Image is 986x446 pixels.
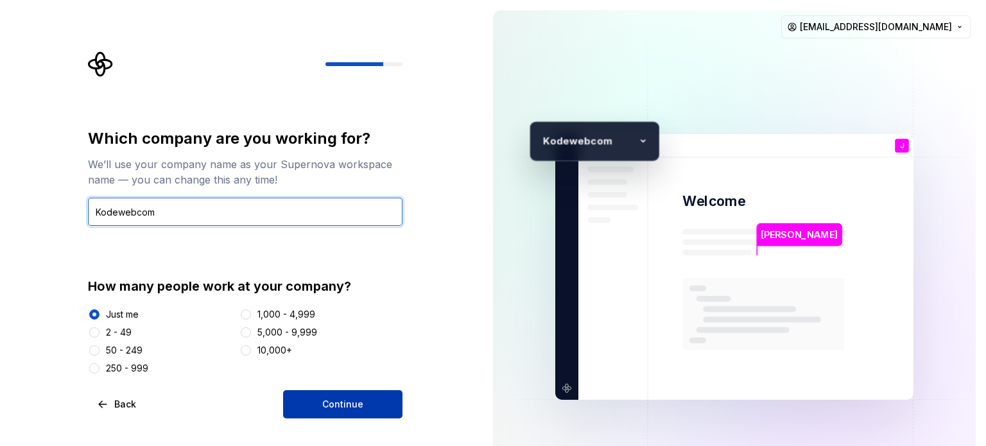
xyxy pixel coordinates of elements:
[88,128,402,149] div: Which company are you working for?
[781,15,971,39] button: [EMAIL_ADDRESS][DOMAIN_NAME]
[682,192,745,210] p: Welcome
[106,308,139,321] div: Just me
[106,362,148,375] div: 250 - 999
[88,390,147,418] button: Back
[322,398,363,411] span: Continue
[536,133,549,149] p: K
[257,344,292,357] div: 10,000+
[900,142,904,150] p: J
[88,198,402,226] input: Company name
[257,308,315,321] div: 1,000 - 4,999
[88,277,402,295] div: How many people work at your company?
[114,398,136,411] span: Back
[283,390,402,418] button: Continue
[550,133,634,149] p: odewebcom
[88,51,114,77] svg: Supernova Logo
[106,344,143,357] div: 50 - 249
[106,326,132,339] div: 2 - 49
[800,21,952,33] span: [EMAIL_ADDRESS][DOMAIN_NAME]
[88,157,402,187] div: We’ll use your company name as your Supernova workspace name — you can change this any time!
[761,228,838,242] p: [PERSON_NAME]
[257,326,317,339] div: 5,000 - 9,999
